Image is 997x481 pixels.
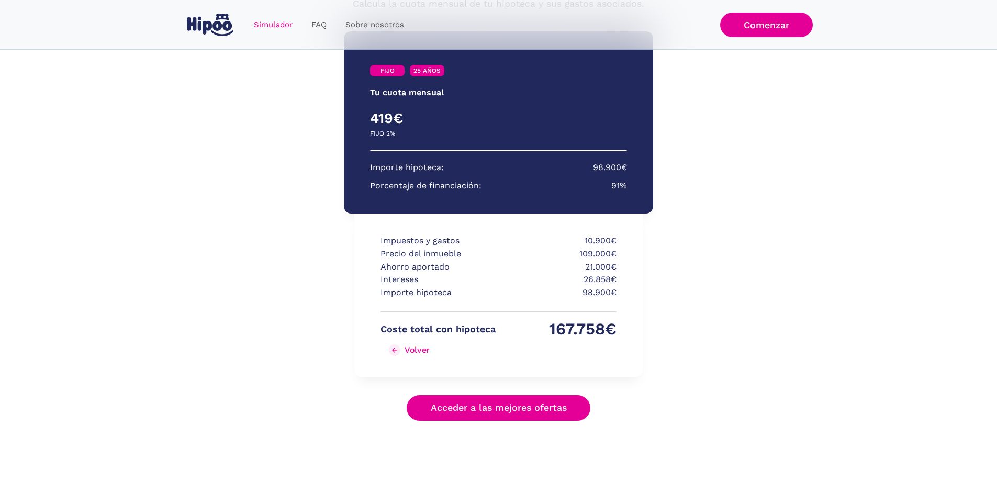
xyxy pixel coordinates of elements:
p: Intereses [380,273,496,286]
p: Ahorro aportado [380,261,496,274]
p: 109.000€ [501,248,617,261]
a: Comenzar [720,13,813,37]
div: Volver [405,345,430,355]
p: 21.000€ [501,261,617,274]
p: 167.758€ [501,323,617,336]
p: 10.900€ [501,234,617,248]
a: Sobre nosotros [336,15,413,35]
a: Volver [380,342,496,359]
p: Importe hipoteca: [370,161,444,174]
a: Simulador [244,15,302,35]
a: Acceder a las mejores ofertas [407,395,591,421]
p: Tu cuota mensual [370,86,444,99]
p: 98.900€ [501,286,617,299]
h4: 419€ [370,109,499,127]
p: Porcentaje de financiación: [370,180,481,193]
p: 26.858€ [501,273,617,286]
a: home [185,9,236,40]
p: Coste total con hipoteca [380,323,496,336]
p: Importe hipoteca [380,286,496,299]
p: 98.900€ [593,161,627,174]
p: Precio del inmueble [380,248,496,261]
p: 91% [611,180,627,193]
p: Impuestos y gastos [380,234,496,248]
div: Simulador Form success [263,21,734,441]
a: FIJO [370,65,405,76]
a: FAQ [302,15,336,35]
p: FIJO 2% [370,127,395,140]
a: 25 AÑOS [410,65,444,76]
